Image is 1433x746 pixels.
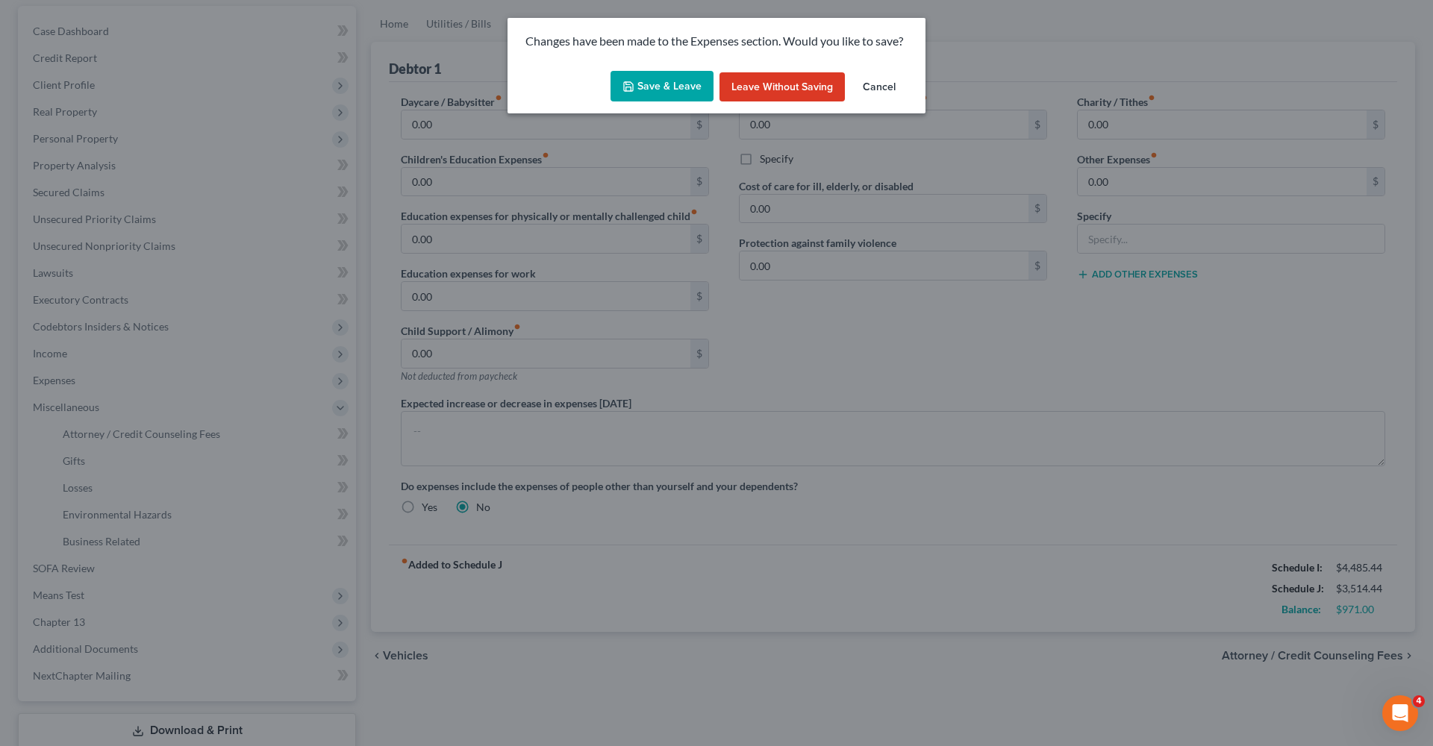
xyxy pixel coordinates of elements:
iframe: Intercom live chat [1382,695,1418,731]
p: Changes have been made to the Expenses section. Would you like to save? [525,33,908,50]
button: Cancel [851,72,908,102]
button: Leave without Saving [719,72,845,102]
span: 4 [1413,695,1425,707]
button: Save & Leave [611,71,714,102]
